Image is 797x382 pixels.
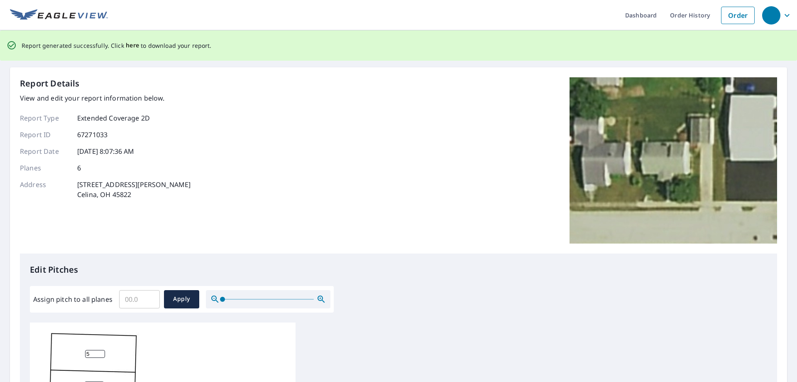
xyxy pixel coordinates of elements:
[126,40,139,51] button: here
[77,163,81,173] p: 6
[171,294,193,304] span: Apply
[77,180,191,200] p: [STREET_ADDRESS][PERSON_NAME] Celina, OH 45822
[33,294,112,304] label: Assign pitch to all planes
[721,7,755,24] a: Order
[77,146,134,156] p: [DATE] 8:07:36 AM
[10,9,108,22] img: EV Logo
[20,93,191,103] p: View and edit your report information below.
[20,130,70,140] p: Report ID
[77,130,108,140] p: 67271033
[570,77,777,244] img: Top image
[119,288,160,311] input: 00.0
[20,180,70,200] p: Address
[20,146,70,156] p: Report Date
[164,290,199,308] button: Apply
[22,40,212,51] p: Report generated successfully. Click to download your report.
[20,113,70,123] p: Report Type
[30,264,767,276] p: Edit Pitches
[20,163,70,173] p: Planes
[77,113,150,123] p: Extended Coverage 2D
[20,77,80,90] p: Report Details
